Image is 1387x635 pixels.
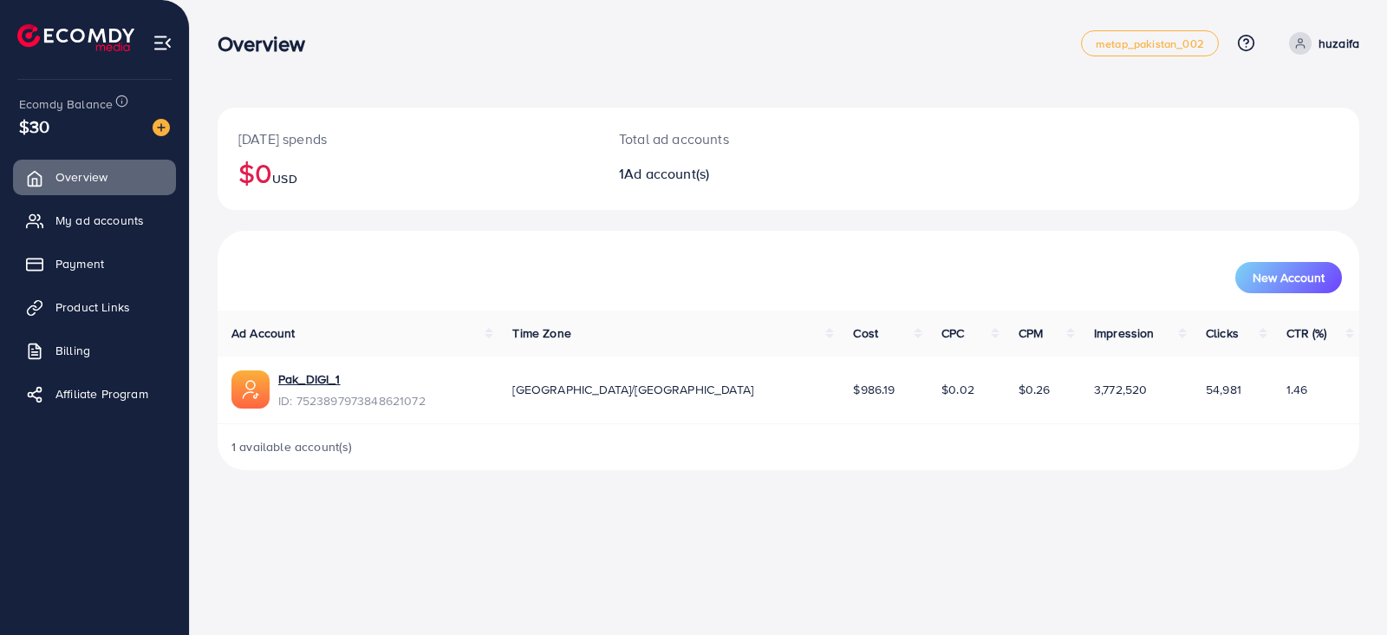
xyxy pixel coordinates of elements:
[231,438,353,455] span: 1 available account(s)
[13,246,176,281] a: Payment
[55,298,130,316] span: Product Links
[13,376,176,411] a: Affiliate Program
[13,203,176,238] a: My ad accounts
[619,166,863,182] h2: 1
[55,168,107,186] span: Overview
[55,255,104,272] span: Payment
[1206,324,1239,342] span: Clicks
[1019,324,1043,342] span: CPM
[231,324,296,342] span: Ad Account
[278,392,426,409] span: ID: 7523897973848621072
[1286,381,1308,398] span: 1.46
[231,370,270,409] img: ic-ads-acc.e4c84228.svg
[624,164,709,183] span: Ad account(s)
[1319,33,1359,54] p: huzaifa
[55,212,144,229] span: My ad accounts
[13,333,176,368] a: Billing
[1253,272,1325,284] span: New Account
[17,24,134,51] img: logo
[1019,381,1051,398] span: $0.26
[1286,324,1327,342] span: CTR (%)
[19,95,113,113] span: Ecomdy Balance
[941,324,964,342] span: CPC
[238,128,577,149] p: [DATE] spends
[512,324,570,342] span: Time Zone
[853,324,878,342] span: Cost
[1096,38,1204,49] span: metap_pakistan_002
[272,170,296,187] span: USD
[19,114,49,139] span: $30
[153,119,170,136] img: image
[13,160,176,194] a: Overview
[512,381,753,398] span: [GEOGRAPHIC_DATA]/[GEOGRAPHIC_DATA]
[1081,30,1219,56] a: metap_pakistan_002
[55,342,90,359] span: Billing
[278,370,426,388] a: Pak_DIGI_1
[1206,381,1241,398] span: 54,981
[619,128,863,149] p: Total ad accounts
[13,290,176,324] a: Product Links
[941,381,974,398] span: $0.02
[1282,32,1359,55] a: huzaifa
[1313,557,1374,622] iframe: Chat
[1094,324,1155,342] span: Impression
[55,385,148,403] span: Affiliate Program
[153,33,173,53] img: menu
[853,381,895,398] span: $986.19
[238,156,577,189] h2: $0
[1094,381,1147,398] span: 3,772,520
[1235,262,1342,293] button: New Account
[218,31,319,56] h3: Overview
